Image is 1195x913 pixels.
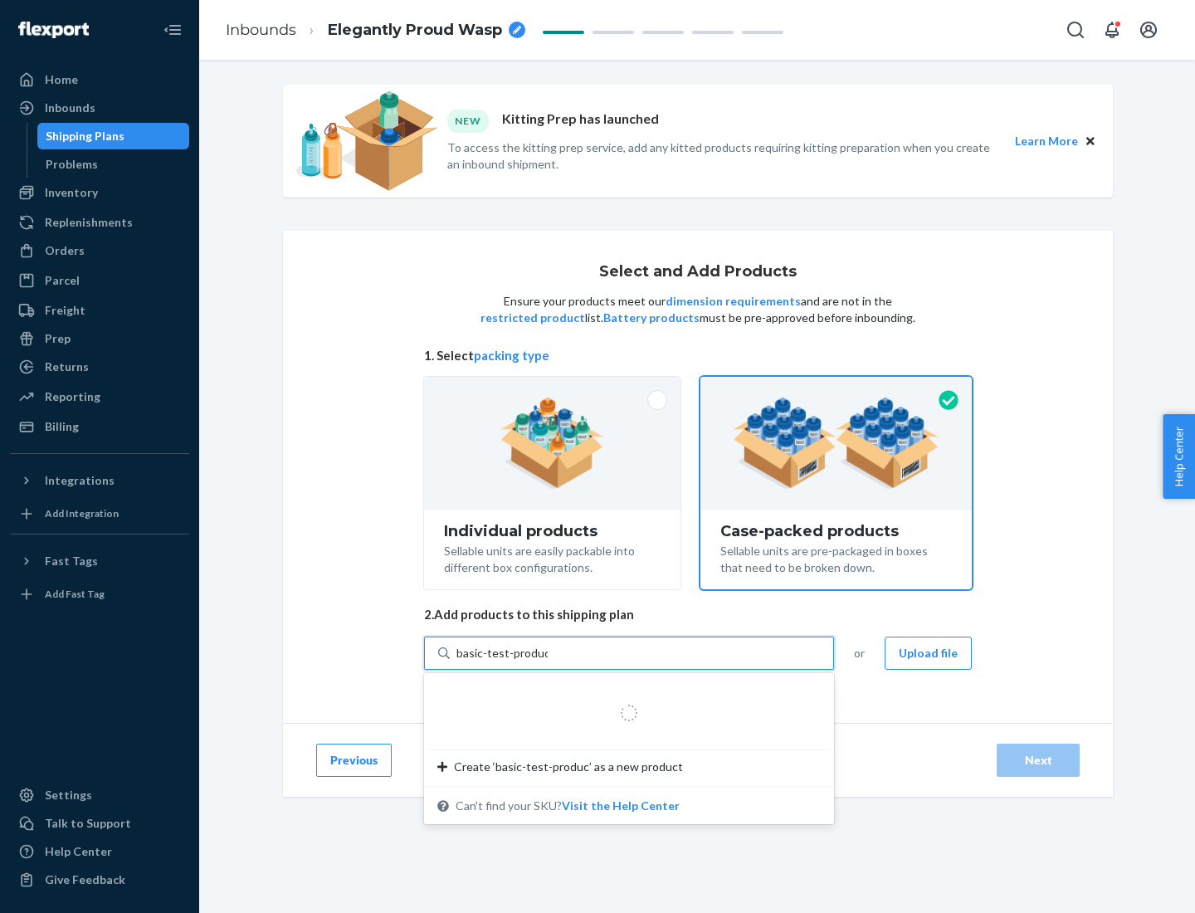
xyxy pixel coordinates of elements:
[10,237,189,264] a: Orders
[720,523,952,539] div: Case-packed products
[666,293,801,310] button: dimension requirements
[212,6,539,55] ol: breadcrumbs
[46,156,98,173] div: Problems
[45,100,95,116] div: Inbounds
[10,782,189,808] a: Settings
[480,310,585,326] button: restricted product
[720,539,952,576] div: Sellable units are pre-packaged in boxes that need to be broken down.
[444,539,661,576] div: Sellable units are easily packable into different box configurations.
[1132,13,1165,46] button: Open account menu
[10,548,189,574] button: Fast Tags
[45,871,125,888] div: Give Feedback
[500,398,604,489] img: individual-pack.facf35554cb0f1810c75b2bd6df2d64e.png
[885,637,972,670] button: Upload file
[479,293,917,326] p: Ensure your products meet our and are not in the list. must be pre-approved before inbounding.
[10,413,189,440] a: Billing
[45,506,119,520] div: Add Integration
[10,838,189,865] a: Help Center
[10,467,189,494] button: Integrations
[562,798,680,814] button: Create ‘basic-test-produc’ as a new productCan't find your SKU?
[599,264,797,281] h1: Select and Add Products
[603,310,700,326] button: Battery products
[45,214,133,231] div: Replenishments
[45,787,92,803] div: Settings
[45,472,115,489] div: Integrations
[10,267,189,294] a: Parcel
[46,128,124,144] div: Shipping Plans
[37,123,190,149] a: Shipping Plans
[424,347,972,364] span: 1. Select
[328,20,502,41] span: Elegantly Proud Wasp
[502,110,659,132] p: Kitting Prep has launched
[10,209,189,236] a: Replenishments
[997,744,1080,777] button: Next
[226,21,296,39] a: Inbounds
[1163,414,1195,499] button: Help Center
[424,606,972,623] span: 2. Add products to this shipping plan
[10,297,189,324] a: Freight
[1015,132,1078,150] button: Learn More
[10,325,189,352] a: Prep
[45,272,80,289] div: Parcel
[10,581,189,608] a: Add Fast Tag
[444,523,661,539] div: Individual products
[447,110,489,132] div: NEW
[447,139,1000,173] p: To access the kitting prep service, add any kitted products requiring kitting preparation when yo...
[45,302,85,319] div: Freight
[1059,13,1092,46] button: Open Search Box
[45,359,89,375] div: Returns
[45,553,98,569] div: Fast Tags
[45,843,112,860] div: Help Center
[10,179,189,206] a: Inventory
[10,383,189,410] a: Reporting
[474,347,549,364] button: packing type
[10,66,189,93] a: Home
[37,151,190,178] a: Problems
[456,798,680,814] span: Can't find your SKU?
[456,645,548,662] input: Create ‘basic-test-produc’ as a new productCan't find your SKU?Visit the Help Center
[45,184,98,201] div: Inventory
[45,330,71,347] div: Prep
[1095,13,1129,46] button: Open notifications
[45,418,79,435] div: Billing
[45,587,105,601] div: Add Fast Tag
[316,744,392,777] button: Previous
[10,95,189,121] a: Inbounds
[10,500,189,527] a: Add Integration
[156,13,189,46] button: Close Navigation
[10,867,189,893] button: Give Feedback
[18,22,89,38] img: Flexport logo
[854,645,865,662] span: or
[10,354,189,380] a: Returns
[45,815,131,832] div: Talk to Support
[1011,752,1066,769] div: Next
[45,71,78,88] div: Home
[45,388,100,405] div: Reporting
[10,810,189,837] a: Talk to Support
[733,398,939,489] img: case-pack.59cecea509d18c883b923b81aeac6d0b.png
[454,759,683,775] span: Create ‘basic-test-produc’ as a new product
[1081,132,1100,150] button: Close
[45,242,85,259] div: Orders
